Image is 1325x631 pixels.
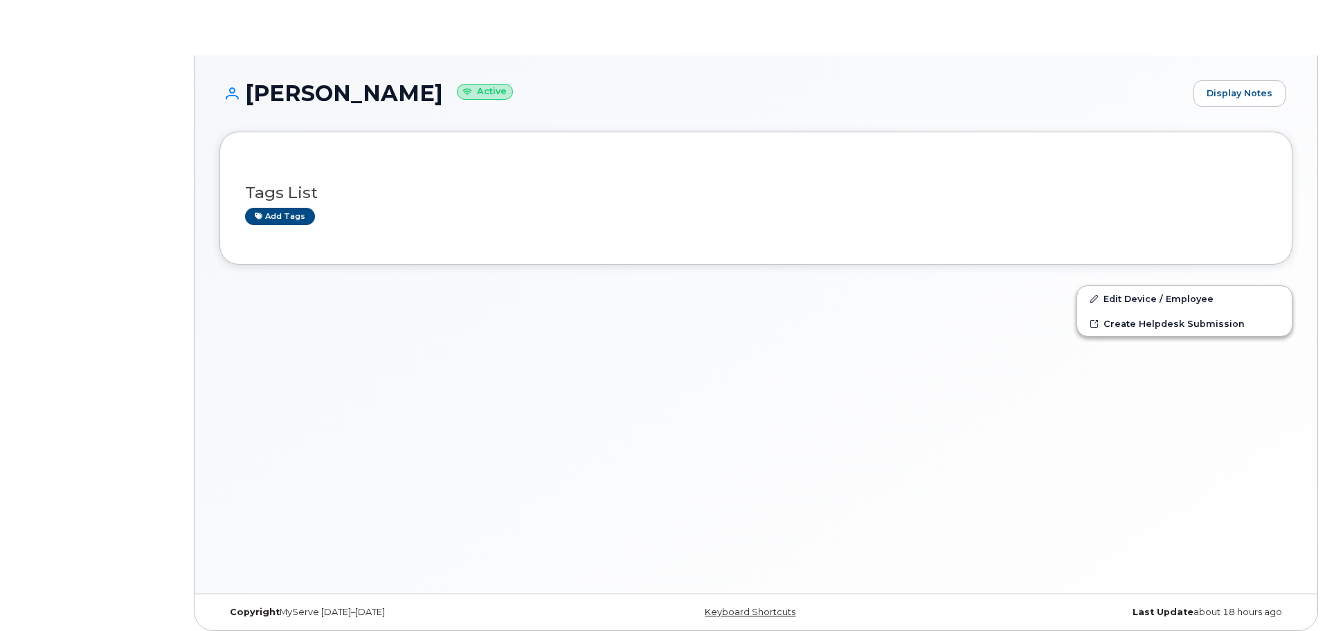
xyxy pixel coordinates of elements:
a: Edit Device / Employee [1077,286,1292,311]
div: MyServe [DATE]–[DATE] [219,607,577,618]
div: about 18 hours ago [935,607,1292,618]
a: Display Notes [1193,80,1286,107]
h3: Tags List [245,184,1267,202]
strong: Copyright [230,607,280,617]
a: Create Helpdesk Submission [1077,311,1292,336]
a: Add tags [245,208,315,225]
small: Active [457,84,513,100]
strong: Last Update [1133,607,1193,617]
h1: [PERSON_NAME] [219,81,1187,105]
a: Keyboard Shortcuts [705,607,795,617]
